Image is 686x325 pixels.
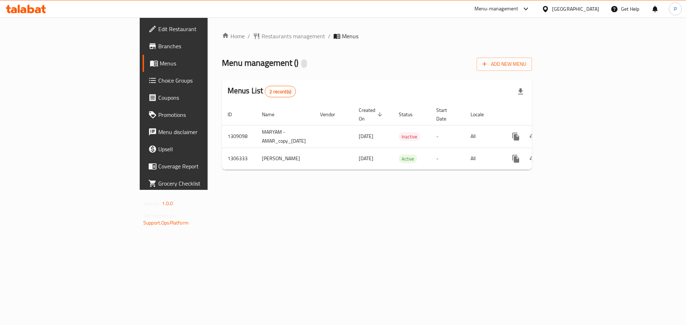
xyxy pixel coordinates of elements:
[320,110,344,119] span: Vendor
[158,93,249,102] span: Coupons
[399,154,417,163] div: Active
[143,106,254,123] a: Promotions
[262,32,325,40] span: Restaurants management
[158,25,249,33] span: Edit Restaurant
[262,110,284,119] span: Name
[512,83,529,100] div: Export file
[158,110,249,119] span: Promotions
[143,218,189,227] a: Support.OpsPlatform
[143,175,254,192] a: Grocery Checklist
[342,32,358,40] span: Menus
[474,5,518,13] div: Menu-management
[265,88,295,95] span: 2 record(s)
[143,123,254,141] a: Menu disclaimer
[228,85,296,97] h2: Menus List
[482,60,526,69] span: Add New Menu
[160,59,249,68] span: Menus
[465,148,502,169] td: All
[359,154,373,163] span: [DATE]
[143,38,254,55] a: Branches
[143,158,254,175] a: Coverage Report
[507,150,525,167] button: more
[162,199,173,208] span: 1.0.0
[552,5,599,13] div: [GEOGRAPHIC_DATA]
[436,106,456,123] span: Start Date
[158,76,249,85] span: Choice Groups
[465,125,502,148] td: All
[674,5,677,13] span: P
[399,133,420,141] span: Inactive
[507,128,525,145] button: more
[158,145,249,153] span: Upsell
[143,141,254,158] a: Upsell
[228,110,241,119] span: ID
[431,125,465,148] td: -
[143,211,176,220] span: Get support on:
[399,155,417,163] span: Active
[502,104,582,125] th: Actions
[143,72,254,89] a: Choice Groups
[431,148,465,169] td: -
[399,110,422,119] span: Status
[328,32,330,40] li: /
[222,55,298,71] span: Menu management ( )
[265,86,296,97] div: Total records count
[253,32,325,40] a: Restaurants management
[143,89,254,106] a: Coupons
[359,132,373,141] span: [DATE]
[256,148,314,169] td: [PERSON_NAME]
[525,128,542,145] button: Change Status
[222,32,532,40] nav: breadcrumb
[143,20,254,38] a: Edit Restaurant
[143,199,161,208] span: Version:
[359,106,384,123] span: Created On
[471,110,493,119] span: Locale
[143,55,254,72] a: Menus
[477,58,532,71] button: Add New Menu
[256,125,314,148] td: MARYAM - AMAR_copy_[DATE]
[525,150,542,167] button: Change Status
[222,104,582,170] table: enhanced table
[158,128,249,136] span: Menu disclaimer
[158,179,249,188] span: Grocery Checklist
[158,42,249,50] span: Branches
[158,162,249,171] span: Coverage Report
